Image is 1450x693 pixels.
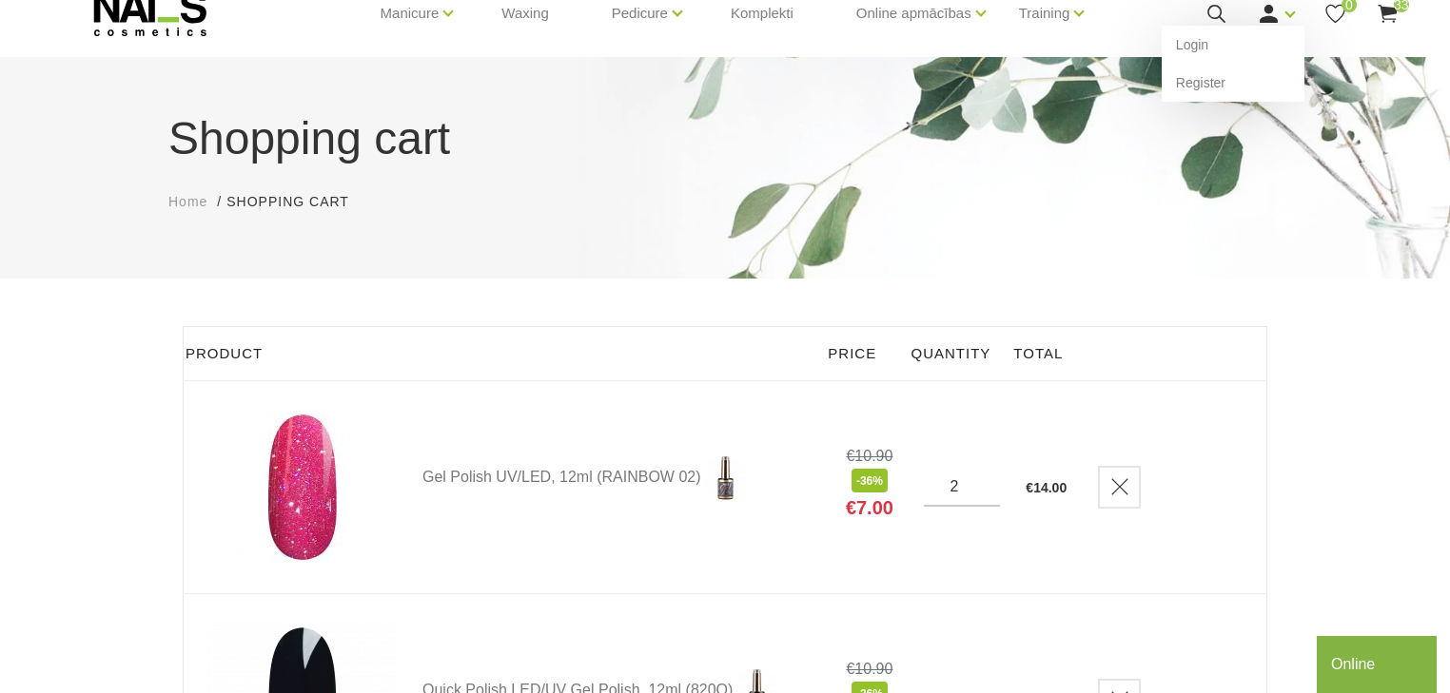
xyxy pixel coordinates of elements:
[1098,466,1141,509] a: Delete
[1162,64,1304,102] a: Register
[1026,480,1033,495] span: €
[168,105,1282,173] h1: Shopping cart
[1162,26,1304,64] a: Login
[900,327,1003,381] th: Quantity
[226,192,368,212] li: Shopping cart
[168,192,207,212] a: Home
[846,661,892,677] s: €10.90
[816,327,899,381] th: Price
[852,469,888,492] span: -36%
[184,327,817,381] th: Product
[1002,327,1074,381] th: Total
[1376,2,1400,26] a: 33
[1317,632,1440,693] iframe: chat widget
[207,410,398,565] img: Gel Polish UV/LED, 12ml (RAINBOW 02)
[168,194,207,209] span: Home
[846,496,893,519] span: €7.00
[422,454,815,502] a: Gel Polish UV/LED, 12ml (RAINBOW 02)
[1033,480,1067,495] span: 14.00
[701,454,749,502] img: Long-lasting, intensely pigmented gel polish. Easy to apply, dries well, does not shrink or pull ...
[1323,2,1347,26] a: 0
[846,448,892,464] s: €10.90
